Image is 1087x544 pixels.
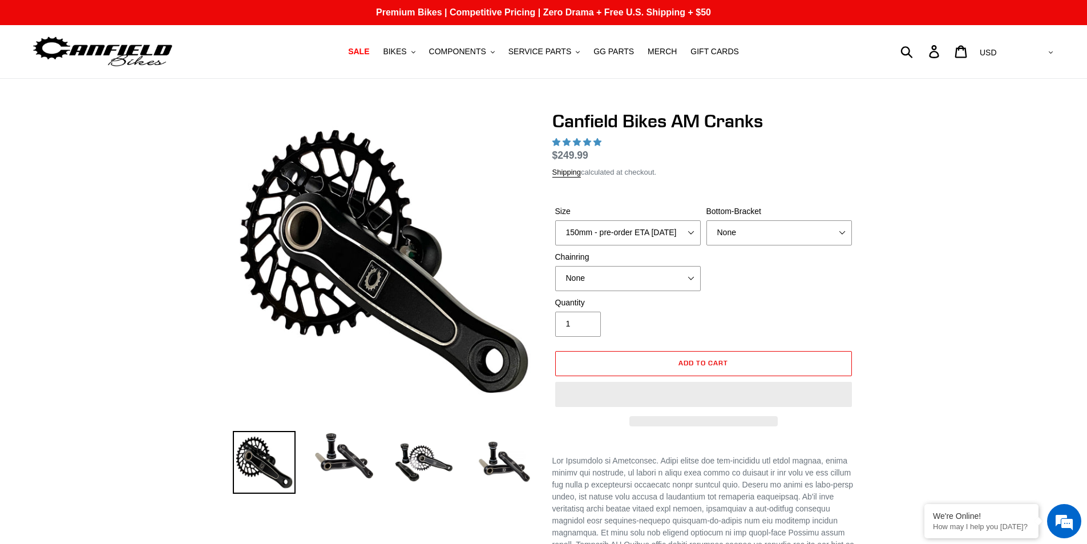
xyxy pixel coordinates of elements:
a: MERCH [642,44,682,59]
span: BIKES [383,47,406,57]
label: Chainring [555,251,701,263]
img: Load image into Gallery viewer, Canfield Cranks [313,431,375,481]
button: COMPONENTS [423,44,500,59]
label: Size [555,205,701,217]
span: GG PARTS [593,47,634,57]
p: How may I help you today? [933,522,1030,531]
button: BIKES [377,44,421,59]
img: Load image into Gallery viewer, Canfield Bikes AM Cranks [393,431,455,494]
input: Search [907,39,936,64]
span: MERCH [648,47,677,57]
span: $249.99 [552,150,588,161]
span: SALE [348,47,369,57]
span: GIFT CARDS [690,47,739,57]
span: Add to cart [678,358,728,367]
label: Bottom-Bracket [706,205,852,217]
a: GG PARTS [588,44,640,59]
a: GIFT CARDS [685,44,745,59]
span: COMPONENTS [429,47,486,57]
button: Add to cart [555,351,852,376]
img: Canfield Bikes AM Cranks [235,112,533,410]
div: We're Online! [933,511,1030,521]
span: SERVICE PARTS [508,47,571,57]
button: SERVICE PARTS [503,44,585,59]
span: 4.97 stars [552,138,604,147]
label: Quantity [555,297,701,309]
img: Canfield Bikes [31,34,174,70]
img: Load image into Gallery viewer, Canfield Bikes AM Cranks [233,431,296,494]
img: Load image into Gallery viewer, CANFIELD-AM_DH-CRANKS [472,431,535,494]
a: SALE [342,44,375,59]
h1: Canfield Bikes AM Cranks [552,110,855,132]
div: calculated at checkout. [552,167,855,178]
a: Shipping [552,168,581,178]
